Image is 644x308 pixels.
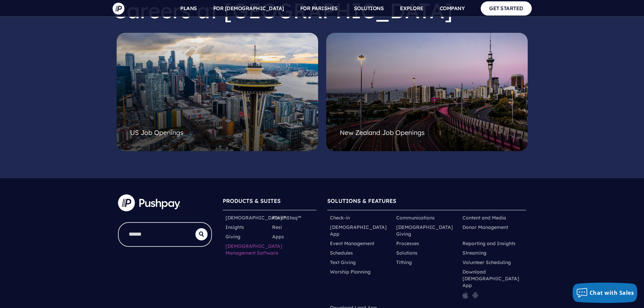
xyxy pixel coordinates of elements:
a: Worship Planning [330,268,371,275]
a: New Zealand Job Openings [326,33,528,151]
a: Event Management [330,240,374,247]
span: US Job Openings [130,128,183,137]
a: Check-in [330,214,350,221]
img: pp_icon_appstore.png [462,291,468,299]
a: Streaming [462,250,486,256]
a: Donor Management [462,224,508,231]
a: Text Giving [330,259,356,266]
img: pp_icon_gplay.png [472,291,478,299]
h6: PRODUCTS & SUITES [223,194,317,210]
a: Content and Media [462,214,506,221]
a: GET STARTED [481,1,532,15]
a: US Job Openings [117,33,318,151]
a: Tithing [396,259,412,266]
a: [DEMOGRAPHIC_DATA] App [330,224,391,237]
a: Insights [225,224,244,231]
a: Communications [396,214,435,221]
a: Giving [225,233,240,240]
span: Chat with Sales [590,289,634,297]
li: Download [DEMOGRAPHIC_DATA] App [460,267,526,303]
a: ParishStaq™ [272,214,301,221]
a: Solutions [396,250,418,256]
a: Schedules [330,250,353,256]
a: Processes [396,240,419,247]
a: [DEMOGRAPHIC_DATA]™ [225,214,286,221]
a: [DEMOGRAPHIC_DATA] Management Software [225,243,282,256]
a: Volunteer Scheduling [462,259,511,266]
span: New Zealand Job Openings [340,128,425,137]
button: Chat with Sales [573,283,638,303]
a: Resi [272,224,282,231]
h6: SOLUTIONS & FEATURES [327,194,526,210]
a: [DEMOGRAPHIC_DATA] Giving [396,224,457,237]
a: Reporting and Insights [462,240,516,247]
a: Apps [272,233,284,240]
